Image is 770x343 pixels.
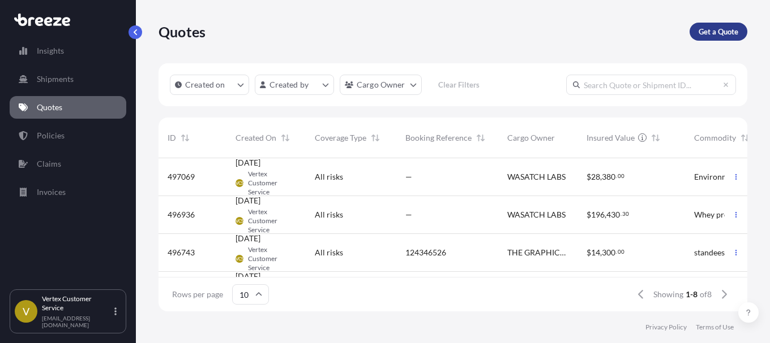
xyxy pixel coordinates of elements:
span: 30 [622,212,629,216]
span: . [616,174,617,178]
span: All risks [315,209,343,220]
span: Rows per page [172,289,223,300]
span: VCS [236,177,243,189]
span: Insured Value [587,132,635,144]
span: WASATCH LABS [507,171,566,183]
span: Coverage Type [315,132,366,144]
a: Invoices [10,181,126,203]
span: , [600,249,602,257]
span: V [23,306,29,317]
span: 430 [606,211,620,219]
span: Created On [236,132,276,144]
a: Quotes [10,96,126,119]
a: Policies [10,124,126,147]
p: Created by [269,79,309,90]
button: Sort [649,131,662,145]
a: Terms of Use [696,323,734,332]
span: $ [587,249,591,257]
p: Claims [37,158,61,170]
span: Whey protein [694,209,742,220]
button: Sort [369,131,382,145]
span: 124346526 [405,247,446,258]
a: Insights [10,40,126,62]
a: Get a Quote [690,23,747,41]
button: Clear Filters [427,76,491,94]
span: 14 [591,249,600,257]
button: Sort [279,131,292,145]
p: Created on [185,79,225,90]
span: Commodity [694,132,736,144]
button: createdOn Filter options [170,75,249,95]
p: Shipments [37,73,74,85]
span: 00 [618,174,624,178]
span: ID [168,132,176,144]
span: , [600,173,602,181]
span: Showing [653,289,683,300]
span: 496936 [168,209,195,220]
a: Shipments [10,68,126,90]
span: of 8 [700,289,712,300]
span: Booking Reference [405,132,472,144]
span: 28 [591,173,600,181]
span: 497069 [168,171,195,183]
span: Cargo Owner [507,132,555,144]
span: WASATCH LABS [507,209,566,220]
p: Insights [37,45,64,57]
span: VCS [236,215,243,227]
span: All risks [315,247,343,258]
span: 1-8 [686,289,698,300]
span: 380 [602,173,615,181]
p: Vertex Customer Service [42,294,112,312]
button: Sort [178,131,192,145]
p: [EMAIL_ADDRESS][DOMAIN_NAME] [42,315,112,328]
p: Policies [37,130,65,141]
input: Search Quote or Shipment ID... [566,75,736,95]
span: Vertex Customer Service [248,245,297,272]
button: Sort [738,131,752,145]
button: createdBy Filter options [255,75,334,95]
span: — [405,171,412,183]
p: Get a Quote [699,26,738,37]
span: [DATE] [236,271,260,282]
span: 196 [591,211,605,219]
span: All risks [315,171,343,183]
p: Clear Filters [438,79,480,90]
span: 496743 [168,247,195,258]
span: 00 [618,250,624,254]
button: Sort [474,131,487,145]
span: — [405,209,412,220]
span: [DATE] [236,233,260,244]
button: cargoOwner Filter options [340,75,422,95]
a: Claims [10,153,126,175]
span: Vertex Customer Service [248,170,297,197]
span: $ [587,211,591,219]
span: VCS [236,253,243,264]
span: 300 [602,249,615,257]
a: Privacy Policy [645,323,687,332]
p: Invoices [37,186,66,198]
span: THE GRAPHICS FACTORY [507,247,568,258]
span: [DATE] [236,195,260,206]
span: [DATE] [236,157,260,168]
span: standees [694,247,725,258]
span: $ [587,173,591,181]
p: Cargo Owner [357,79,405,90]
p: Quotes [37,102,62,113]
p: Quotes [159,23,206,41]
span: , [605,211,606,219]
span: . [616,250,617,254]
span: . [621,212,622,216]
span: Vertex Customer Service [248,207,297,235]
